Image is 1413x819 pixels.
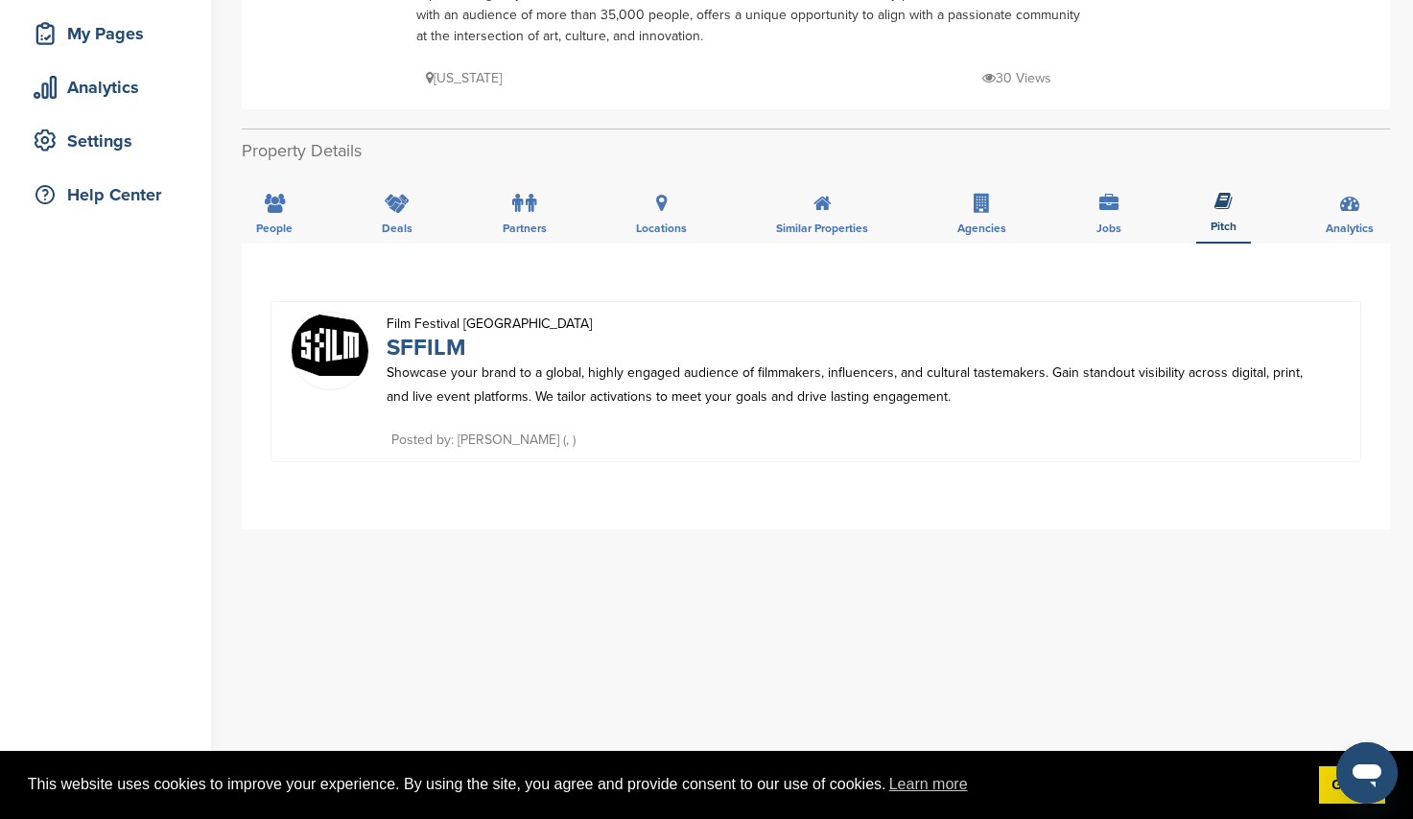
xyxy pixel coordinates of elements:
[387,361,1322,409] p: Showcase your brand to a global, highly engaged audience of filmmakers, influencers, and cultural...
[636,222,687,234] span: Locations
[19,12,192,56] a: My Pages
[886,770,971,799] a: learn more about cookies
[29,177,192,212] div: Help Center
[463,316,592,332] span: [GEOGRAPHIC_DATA]
[1319,766,1385,805] a: dismiss cookie message
[19,173,192,217] a: Help Center
[387,334,466,362] a: SFFILM
[426,66,502,90] p: [US_STATE]
[503,222,547,234] span: Partners
[387,316,459,332] span: Film Festival
[256,222,293,234] span: People
[1336,742,1398,804] iframe: Button to launch messaging window, conversation in progress
[1211,221,1236,232] span: Pitch
[28,770,1304,799] span: This website uses cookies to improve your experience. By using the site, you agree and provide co...
[19,65,192,109] a: Analytics
[982,66,1051,90] p: 30 Views
[242,138,1390,164] h2: Property Details
[957,222,1006,234] span: Agencies
[29,16,192,51] div: My Pages
[776,222,868,234] span: Similar Properties
[391,428,576,452] p: Posted by: [PERSON_NAME] (, )
[382,222,412,234] span: Deals
[29,70,192,105] div: Analytics
[29,124,192,158] div: Settings
[19,119,192,163] a: Settings
[1326,222,1374,234] span: Analytics
[292,315,368,376] img: Sponsorpitch & SFFILM
[1096,222,1121,234] span: Jobs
